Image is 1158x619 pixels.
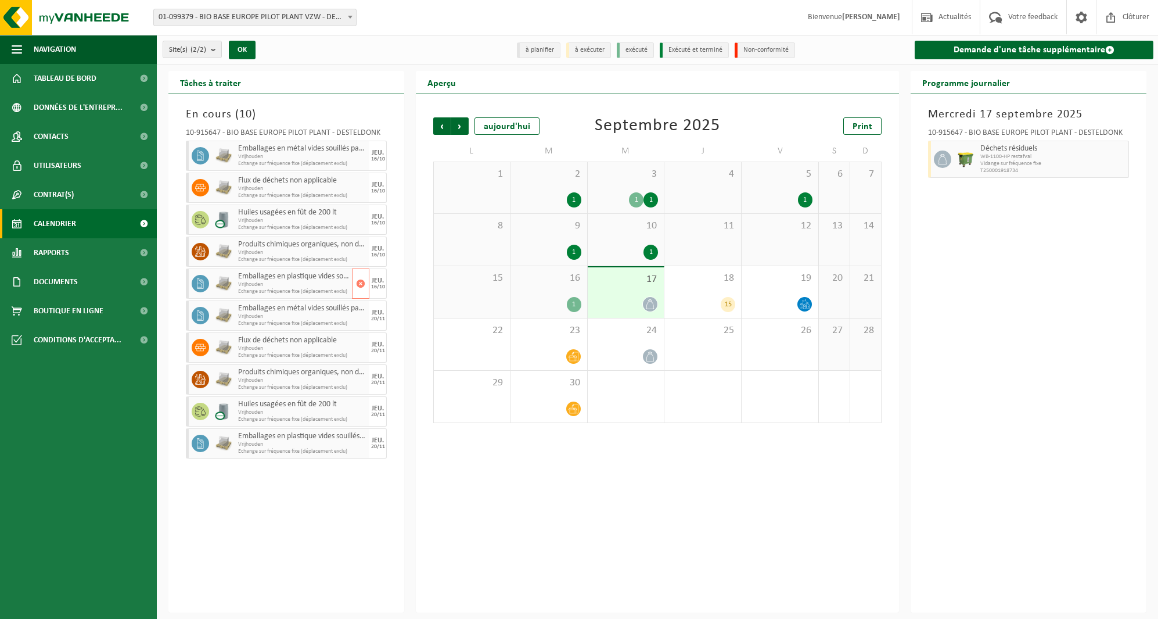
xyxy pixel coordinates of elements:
span: 24 [594,324,659,337]
span: 27 [825,324,844,337]
span: Boutique en ligne [34,296,103,325]
span: Huiles usagées en fût de 200 lt [238,208,366,217]
span: Echange sur fréquence fixe (déplacement exclu) [238,192,366,199]
span: 01-099379 - BIO BASE EUROPE PILOT PLANT VZW - DESTELDONK [153,9,357,26]
span: 29 [440,377,504,389]
div: JEU. [372,213,384,220]
div: 20/11 [371,412,385,418]
img: WB-1100-HPE-GN-50 [957,151,974,168]
span: Echange sur fréquence fixe (déplacement exclu) [238,448,366,455]
span: Vrijhouden [238,409,366,416]
strong: [PERSON_NAME] [842,13,900,22]
span: Huiles usagées en fût de 200 lt [238,400,366,409]
span: WB-1100-HP restafval [980,153,1125,160]
img: LP-PA-00000-WDN-11 [215,147,232,164]
span: 21 [856,272,875,285]
span: Echange sur fréquence fixe (déplacement exclu) [238,416,366,423]
div: 1 [629,192,643,207]
span: 28 [856,324,875,337]
a: Demande d'une tâche supplémentaire [915,41,1153,59]
h3: Mercredi 17 septembre 2025 [928,106,1129,123]
li: à exécuter [566,42,611,58]
td: J [664,141,742,162]
img: LP-LD-00200-CU [215,211,232,228]
span: Produits chimiques organiques, non dangereux en petit emballage [238,368,366,377]
span: Utilisateurs [34,151,81,180]
span: Vrijhouden [238,345,366,352]
span: 30 [516,377,581,389]
img: LP-PA-00000-WDN-11 [215,371,232,388]
span: Vrijhouden [238,281,349,288]
h2: Aperçu [416,71,467,94]
div: JEU. [372,405,384,412]
div: JEU. [372,245,384,252]
span: 13 [825,220,844,232]
div: JEU. [372,437,384,444]
span: 9 [516,220,581,232]
img: LP-PA-00000-WDN-11 [215,435,232,452]
div: 16/10 [371,220,385,226]
div: 10-915647 - BIO BASE EUROPE PILOT PLANT - DESTELDONK [928,129,1129,141]
div: JEU. [372,373,384,380]
span: Calendrier [34,209,76,238]
span: Flux de déchets non applicable [238,336,366,345]
count: (2/2) [190,46,206,53]
span: Rapports [34,238,69,267]
div: JEU. [372,309,384,316]
span: Contacts [34,122,69,151]
span: 2 [516,168,581,181]
div: 1 [567,192,581,207]
span: 3 [594,168,659,181]
span: 20 [825,272,844,285]
span: Flux de déchets non applicable [238,176,366,185]
span: Echange sur fréquence fixe (déplacement exclu) [238,352,366,359]
div: 1 [798,192,812,207]
span: 8 [440,220,504,232]
span: Vrijhouden [238,441,366,448]
span: Echange sur fréquence fixe (déplacement exclu) [238,288,349,295]
span: 19 [747,272,812,285]
img: LP-LD-00200-CU [215,403,232,420]
span: 4 [670,168,735,181]
td: L [433,141,510,162]
img: LP-PA-00000-WDN-11 [215,339,232,356]
li: Exécuté et terminé [660,42,729,58]
div: 16/10 [371,284,385,290]
h3: En cours ( ) [186,106,387,123]
div: 1 [643,245,658,260]
span: 1 [440,168,504,181]
div: 1 [567,245,581,260]
span: 14 [856,220,875,232]
span: 6 [825,168,844,181]
span: Conditions d'accepta... [34,325,121,355]
div: JEU. [372,277,384,284]
span: Echange sur fréquence fixe (déplacement exclu) [238,384,366,391]
span: Vrijhouden [238,185,366,192]
span: Echange sur fréquence fixe (déplacement exclu) [238,256,366,263]
span: Précédent [433,117,451,135]
div: JEU. [372,341,384,348]
span: Vrijhouden [238,377,366,384]
td: D [850,141,882,162]
div: 20/11 [371,380,385,386]
span: 26 [747,324,812,337]
span: Déchets résiduels [980,144,1125,153]
div: 16/10 [371,252,385,258]
h2: Programme journalier [911,71,1022,94]
div: 20/11 [371,348,385,354]
a: Print [843,117,882,135]
span: Documents [34,267,78,296]
div: 16/10 [371,156,385,162]
span: Emballages en plastique vides souillés par des substances oxydants (comburant) [238,432,366,441]
span: Vrijhouden [238,217,366,224]
span: Echange sur fréquence fixe (déplacement exclu) [238,320,366,327]
span: 23 [516,324,581,337]
td: V [742,141,819,162]
span: 15 [440,272,504,285]
img: LP-PA-00000-WDN-11 [215,243,232,260]
div: Septembre 2025 [595,117,720,135]
li: Non-conformité [735,42,795,58]
div: 1 [643,192,658,207]
td: M [588,141,665,162]
span: Site(s) [169,41,206,59]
